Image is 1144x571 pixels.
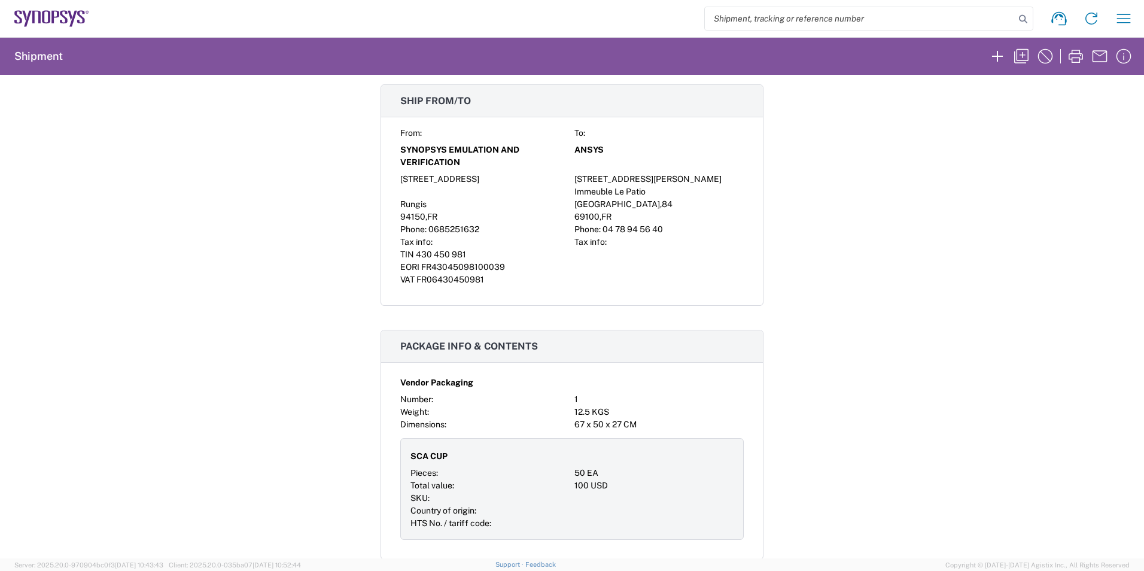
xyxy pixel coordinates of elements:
span: To: [574,128,585,138]
a: Feedback [525,561,556,568]
div: 1 [574,393,744,406]
span: [DATE] 10:43:43 [115,561,163,569]
div: 100 USD [574,479,734,492]
span: FR43045098100039 [421,262,505,272]
span: [DATE] 10:52:44 [252,561,301,569]
input: Shipment, tracking or reference number [705,7,1015,30]
span: FR [427,212,437,221]
span: , [600,212,601,221]
span: SCA CUP [410,450,448,463]
div: 67 x 50 x 27 CM [574,418,744,431]
a: Support [495,561,525,568]
span: Rungis [400,199,427,209]
span: Ship from/to [400,95,471,107]
span: Client: 2025.20.0-035ba07 [169,561,301,569]
span: 84 [662,199,673,209]
span: Vendor Packaging [400,376,473,389]
span: Phone: [400,224,427,234]
span: SYNOPSYS EMULATION AND VERIFICATION [400,144,570,169]
span: VAT [400,275,415,284]
div: 12.5 KGS [574,406,744,418]
span: [GEOGRAPHIC_DATA] [574,199,660,209]
span: 430 450 981 [416,250,466,259]
span: FR [601,212,611,221]
span: Package info & contents [400,341,538,352]
span: EORI [400,262,419,272]
span: Server: 2025.20.0-970904bc0f3 [14,561,163,569]
span: 0685251632 [428,224,479,234]
span: From: [400,128,422,138]
span: SKU: [410,493,430,503]
span: TIN [400,250,414,259]
div: [STREET_ADDRESS][PERSON_NAME] [574,173,744,186]
h2: Shipment [14,49,63,63]
div: Immeuble Le Patio [574,186,744,198]
span: Phone: [574,224,601,234]
span: Pieces: [410,468,438,478]
span: Total value: [410,481,454,490]
span: Tax info: [574,237,607,247]
div: 50 EA [574,467,734,479]
span: 04 78 94 56 40 [603,224,663,234]
span: , [425,212,427,221]
span: 69100 [574,212,600,221]
span: Country of origin: [410,506,476,515]
span: Number: [400,394,433,404]
span: Tax info: [400,237,433,247]
span: Copyright © [DATE]-[DATE] Agistix Inc., All Rights Reserved [945,560,1130,570]
span: ANSYS [574,144,604,156]
span: Weight: [400,407,429,417]
span: HTS No. / tariff code: [410,518,491,528]
span: FR06430450981 [416,275,484,284]
div: [STREET_ADDRESS] [400,173,570,186]
span: , [660,199,662,209]
span: Dimensions: [400,420,446,429]
span: 94150 [400,212,425,221]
